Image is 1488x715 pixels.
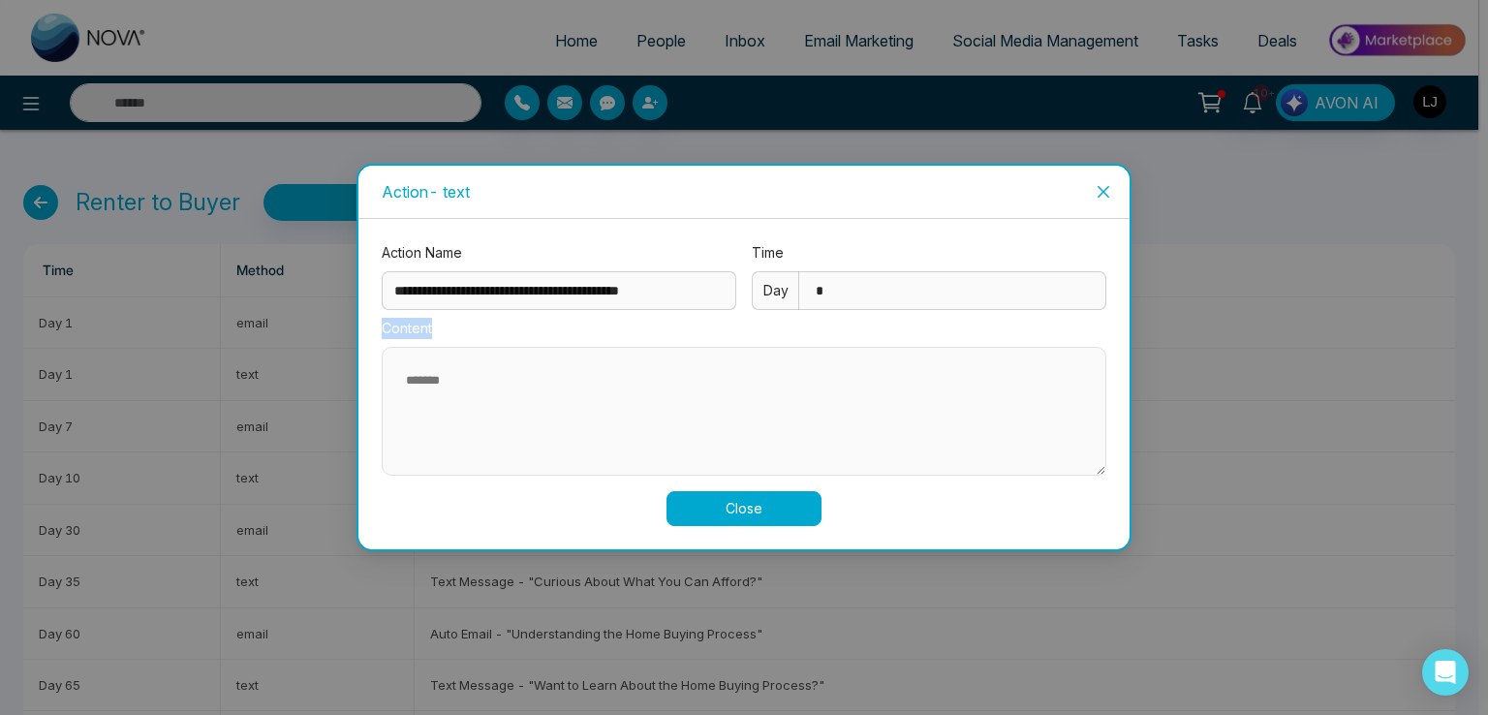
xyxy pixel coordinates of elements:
[666,491,821,526] button: Close
[1077,166,1130,218] button: Close
[1422,649,1469,696] div: Open Intercom Messenger
[752,242,1106,264] label: Time
[382,318,1106,339] label: Content
[763,280,789,301] span: Day
[1096,184,1111,200] span: close
[382,181,1106,202] div: Action - text
[382,242,736,264] label: Action Name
